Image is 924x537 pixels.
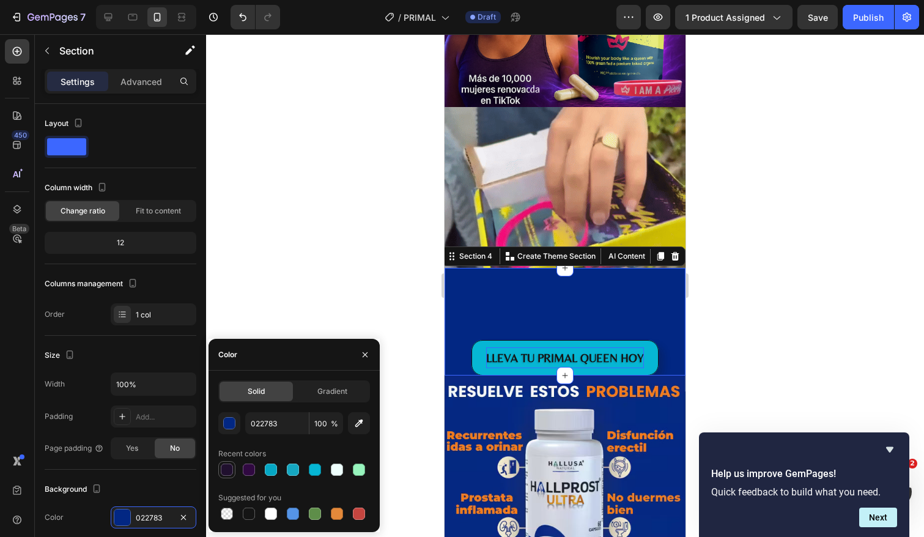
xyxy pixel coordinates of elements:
span: Gradient [317,386,347,397]
h2: Help us improve GemPages! [711,467,897,481]
div: Help us improve GemPages! [711,442,897,527]
div: Undo/Redo [231,5,280,29]
span: PRIMAL [404,11,436,24]
span: Yes [126,443,138,454]
button: Next question [859,508,897,527]
span: 2 [907,459,917,468]
button: 1 product assigned [675,5,793,29]
button: Save [797,5,838,29]
div: Color [218,349,237,360]
span: No [170,443,180,454]
p: Section [59,43,160,58]
span: / [398,11,401,24]
div: Recent colors [218,448,266,459]
p: Quick feedback to build what you need. [711,486,897,498]
div: Background [45,481,104,498]
div: Color [45,512,64,523]
div: Padding [45,411,73,422]
button: Publish [843,5,894,29]
button: Hide survey [882,442,897,457]
span: Save [808,12,828,23]
input: Eg: FFFFFF [245,412,309,434]
div: 12 [47,234,194,251]
div: Publish [853,11,884,24]
span: Draft [478,12,496,23]
p: Advanced [120,75,162,88]
div: Add... [136,412,193,423]
p: 7 [80,10,86,24]
div: 022783 [136,513,171,524]
div: Suggested for you [218,492,281,503]
div: 1 col [136,309,193,320]
span: Change ratio [61,206,105,217]
div: Width [45,379,65,390]
span: 1 product assigned [686,11,765,24]
span: % [331,418,338,429]
div: Size [45,347,77,364]
div: Layout [45,116,86,132]
div: Beta [9,224,29,234]
span: Fit to content [136,206,181,217]
div: Columns management [45,276,140,292]
input: Auto [111,373,196,395]
div: 450 [12,130,29,140]
div: Order [45,309,65,320]
span: Solid [248,386,265,397]
div: Page padding [45,443,104,454]
p: Settings [61,75,95,88]
iframe: Design area [445,34,686,537]
div: Column width [45,180,109,196]
button: 7 [5,5,91,29]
